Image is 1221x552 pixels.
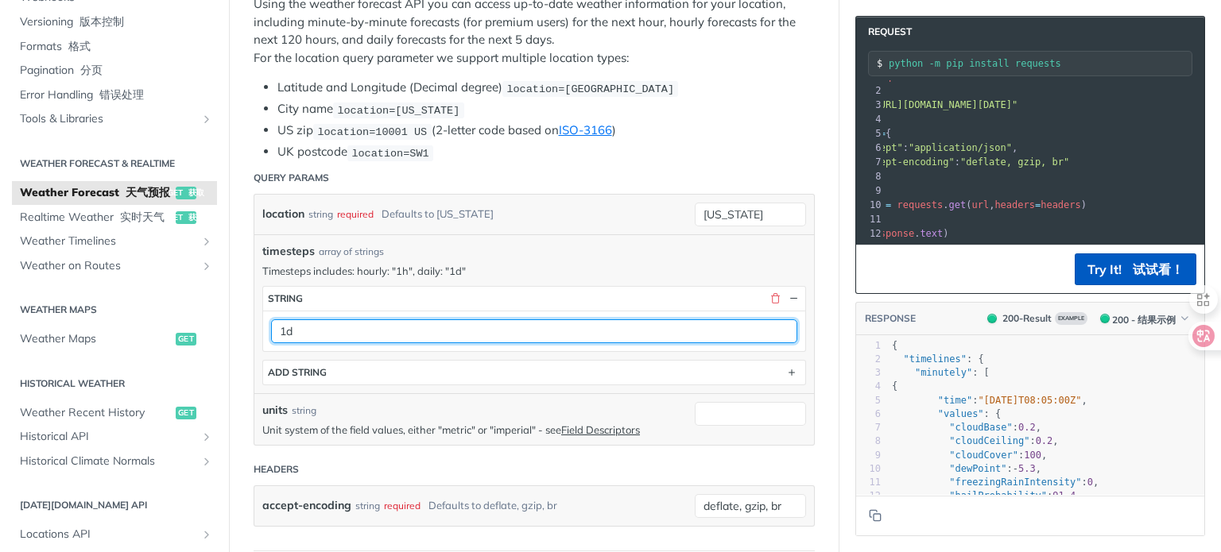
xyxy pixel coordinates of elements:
div: 12 [856,489,881,503]
div: 11 [856,212,883,226]
a: Versioning 版本控制 [12,10,217,34]
span: "timelines" [903,353,966,365]
div: 7 [856,421,881,434]
span: "values" [938,408,984,419]
div: array of strings [319,245,384,259]
button: Show subpages for Weather Timelines [200,235,213,248]
li: City name [277,100,815,118]
span: headers [1041,199,1081,210]
li: Latitude and Longitude (Decimal degree) [277,79,815,97]
div: 10 [856,198,883,212]
span: Weather on Routes [20,258,196,274]
span: location=10001 US [317,125,427,137]
span: Example [1055,312,1087,325]
span: 200 [1100,314,1110,323]
font: 天气预报 [126,185,170,199]
div: 5 [856,394,881,407]
span: : , [892,490,1082,501]
button: Show subpages for Tools & Libraries [200,113,213,125]
div: string [308,203,333,226]
button: Hide [786,291,800,306]
div: required [337,203,374,226]
span: get [176,211,196,224]
div: 4 [856,380,881,393]
span: "deflate, gzip, br" [960,156,1069,168]
span: get [949,199,967,210]
span: 200 [987,314,997,323]
div: 4 [856,112,883,126]
div: 3 [856,98,883,112]
font: 格式 [68,39,91,53]
span: "freezingRainIntensity" [949,477,1081,488]
p: Timesteps includes: hourly: "1h", daily: "1d" [262,264,806,278]
span: headers [994,199,1035,210]
button: Delete [768,291,782,306]
div: 6 [856,141,883,155]
span: Weather Maps [20,331,172,347]
font: 200 - 结果示例 [1095,314,1176,326]
span: Error Handling [20,87,213,103]
a: Field Descriptors [561,423,640,436]
span: : , [834,142,1017,153]
span: ( . ) [834,228,949,239]
span: : , [892,450,1047,461]
span: : , [892,422,1041,433]
span: { [892,380,897,392]
span: : { [892,353,984,365]
div: 9 [856,449,881,462]
div: 6 [856,407,881,421]
a: Realtime Weather 实时天气get 获取 [12,206,217,230]
span: Locations API [20,527,196,542]
span: Weather Forecast [20,185,172,201]
span: - [1013,463,1018,474]
li: UK postcode [277,143,815,161]
h2: Weather Maps [12,303,217,317]
span: Tools & Libraries [20,111,196,127]
span: text [920,228,943,239]
span: timesteps [262,243,315,260]
span: "cloudBase" [949,422,1012,433]
font: 试试看！ [1133,261,1184,277]
span: location=SW1 [351,147,428,159]
span: : [ [892,367,990,378]
span: "cloudCover" [949,450,1018,461]
div: required [384,494,421,517]
span: response [868,228,914,239]
span: get [176,187,196,199]
label: units [262,402,288,419]
a: Weather on RoutesShow subpages for Weather on Routes [12,254,217,278]
a: Weather Recent Historyget [12,401,217,425]
a: Tools & LibrariesShow subpages for Tools & Libraries [12,107,217,131]
div: Defaults to [US_STATE] [382,203,494,226]
a: Formats 格式 [12,35,217,59]
span: Pagination [20,63,213,79]
font: 版本控制 [79,14,124,29]
span: Realtime Weather [20,210,172,226]
a: Historical Climate NormalsShow subpages for Historical Climate Normals [12,450,217,473]
div: string [355,494,380,517]
span: : , [892,463,1041,474]
div: ADD string [268,366,327,378]
font: 获取 [188,187,204,198]
div: Headers [254,462,299,477]
span: url [971,199,989,210]
div: 8 [856,169,883,183]
button: Show subpages for Historical API [200,430,213,443]
div: Defaults to deflate, gzip, br [428,494,557,517]
span: Weather Timelines [20,234,196,249]
font: 错误处理 [99,87,144,102]
a: Historical APIShow subpages for Historical API [12,425,217,449]
div: 7 [856,155,883,169]
button: 200200-ResultExample 200200 - 结果示例 [979,311,1196,326]
a: Pagination 分页 [12,59,217,83]
h2: Weather Forecast & realtime [12,156,217,171]
input: Request instructions [889,58,1192,69]
span: 91.4 [1052,490,1076,501]
a: Weather Forecast 天气预报get 获取 [12,181,217,205]
label: location [262,203,304,226]
div: 9 [856,183,883,198]
label: accept-encoding [262,494,351,517]
span: : , [892,435,1059,446]
font: 获取 [188,212,204,222]
span: 0 [1087,477,1093,488]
